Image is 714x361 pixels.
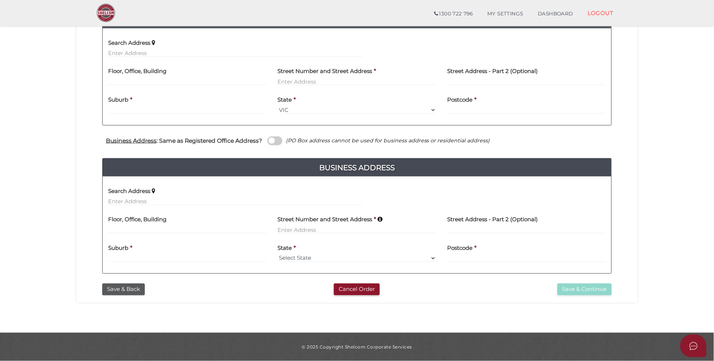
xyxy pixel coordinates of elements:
[557,284,612,296] button: Save & Continue
[108,97,128,103] h4: Suburb
[278,68,372,74] h4: Street Number and Street Address
[447,254,606,262] input: Postcode must be exactly 4 digits
[108,49,362,57] input: Enter Address
[152,40,155,46] i: Keep typing in your address(including suburb) until it appears
[108,68,166,74] h4: Floor, Office, Building
[106,138,262,144] h4: : Same as Registered Office Address?
[278,77,437,85] input: Enter Address
[531,7,581,21] a: DASHBOARD
[447,68,538,74] h4: Street Address - Part 2 (Optional)
[102,284,145,296] button: Save & Back
[286,137,490,144] i: (PO Box address cannot be used for business address or residential address)
[480,7,531,21] a: MY SETTINGS
[447,106,606,114] input: Postcode must be exactly 4 digits
[278,216,372,223] h4: Street Number and Street Address
[334,284,380,296] button: Cancel Order
[278,97,292,103] h4: State
[680,335,707,357] button: Open asap
[108,197,362,205] input: Enter Address
[108,40,150,46] h4: Search Address
[106,137,157,144] u: Business Address
[378,216,383,222] i: Keep typing in your address(including suburb) until it appears
[278,245,292,251] h4: State
[152,188,155,194] i: Keep typing in your address(including suburb) until it appears
[447,216,538,223] h4: Street Address - Part 2 (Optional)
[103,162,611,174] h4: Business Address
[447,97,472,103] h4: Postcode
[447,245,472,251] h4: Postcode
[108,216,166,223] h4: Floor, Office, Building
[108,245,128,251] h4: Suburb
[427,7,480,21] a: 1300 722 796
[108,188,150,194] h4: Search Address
[580,6,621,21] a: LOGOUT
[278,226,437,234] input: Enter Address
[82,344,632,350] div: © 2025 Copyright Shelcom Corporate Services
